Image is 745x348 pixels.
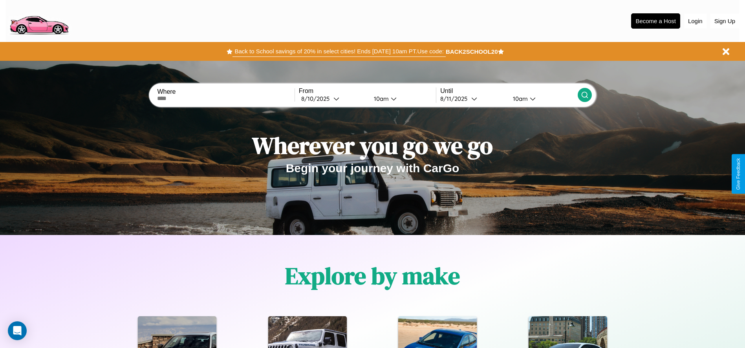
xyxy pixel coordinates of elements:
[509,95,530,102] div: 10am
[710,14,739,28] button: Sign Up
[299,95,368,103] button: 8/10/2025
[631,13,680,29] button: Become a Host
[299,87,436,95] label: From
[440,87,577,95] label: Until
[440,95,471,102] div: 8 / 11 / 2025
[507,95,578,103] button: 10am
[736,158,741,190] div: Give Feedback
[301,95,333,102] div: 8 / 10 / 2025
[6,4,72,36] img: logo
[684,14,707,28] button: Login
[446,48,498,55] b: BACK2SCHOOL20
[370,95,391,102] div: 10am
[368,95,436,103] button: 10am
[157,88,294,95] label: Where
[285,260,460,292] h1: Explore by make
[8,321,27,340] div: Open Intercom Messenger
[232,46,445,57] button: Back to School savings of 20% in select cities! Ends [DATE] 10am PT.Use code:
